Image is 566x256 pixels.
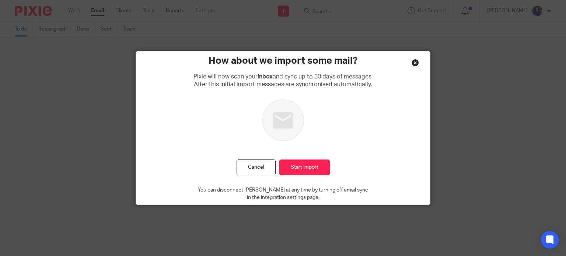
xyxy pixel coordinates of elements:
[412,59,419,66] div: Close this dialog window
[209,55,357,67] h2: How about we import some mail?
[258,74,273,80] b: inbox
[193,73,373,89] p: Pixie will now scan your and sync up to 30 days of messages. After this initial import messages a...
[198,186,368,201] p: You can disconnect [PERSON_NAME] at any time by turning off email sync in the integration setting...
[237,159,276,175] button: Cancel
[279,159,330,175] input: Start Import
